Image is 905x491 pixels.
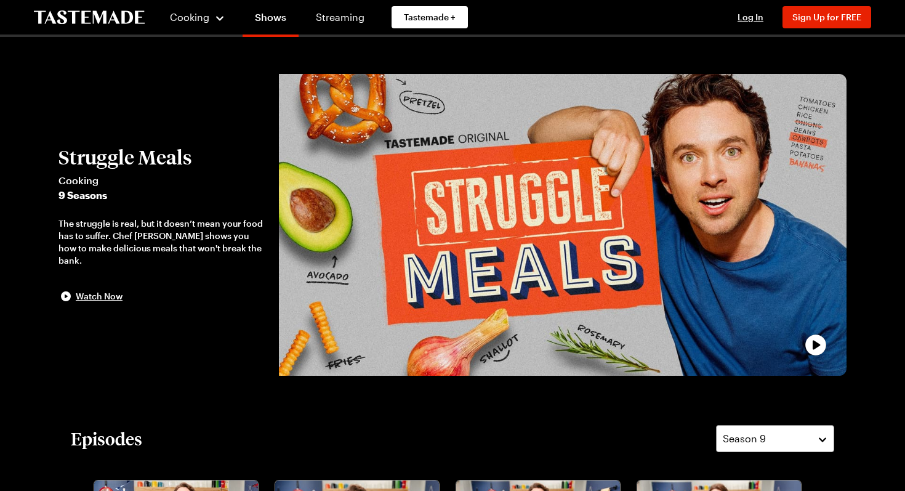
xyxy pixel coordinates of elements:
[58,188,267,203] span: 9 Seasons
[58,173,267,188] span: Cooking
[716,425,834,452] button: Season 9
[279,74,847,376] img: Struggle Meals
[726,11,775,23] button: Log In
[404,11,456,23] span: Tastemade +
[243,2,299,37] a: Shows
[723,431,766,446] span: Season 9
[58,146,267,304] button: Struggle MealsCooking9 SeasonsThe struggle is real, but it doesn’t mean your food has to suffer. ...
[76,290,123,302] span: Watch Now
[34,10,145,25] a: To Tastemade Home Page
[58,217,267,267] div: The struggle is real, but it doesn’t mean your food has to suffer. Chef [PERSON_NAME] shows you h...
[738,12,763,22] span: Log In
[782,6,871,28] button: Sign Up for FREE
[279,74,847,376] button: play trailer
[71,428,142,450] h2: Episodes
[169,2,225,32] button: Cooking
[58,146,267,168] h2: Struggle Meals
[392,6,468,28] a: Tastemade +
[792,12,861,22] span: Sign Up for FREE
[170,11,209,23] span: Cooking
